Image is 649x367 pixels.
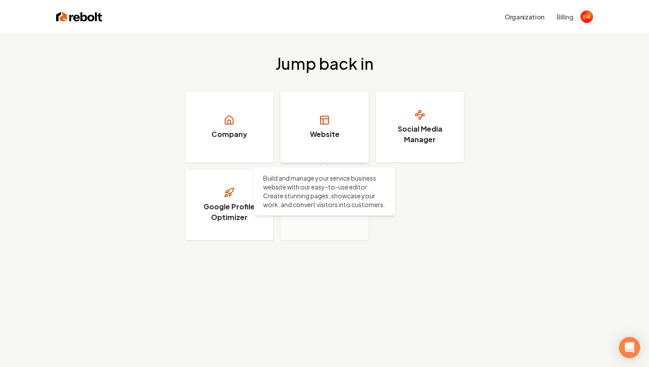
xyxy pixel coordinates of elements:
h3: Website [310,129,340,140]
img: Rebolt Logo [56,11,102,23]
button: Organization [499,9,550,25]
a: Company [185,92,273,163]
h2: Jump back in [275,55,374,72]
h3: Company [211,129,247,140]
a: Google Profile Optimizer [185,170,273,240]
div: Open Intercom Messenger [619,337,640,358]
a: Social Media Manager [376,92,464,163]
button: Open user button [581,11,593,23]
button: Billing [557,12,574,21]
h3: Social Media Manager [387,124,453,145]
a: Website [280,92,369,163]
p: Build and manage your service business website with our easy-to-use editor. Create stunning pages... [263,174,386,209]
h3: Google Profile Optimizer [196,201,262,223]
img: Ely Martin [581,11,593,23]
